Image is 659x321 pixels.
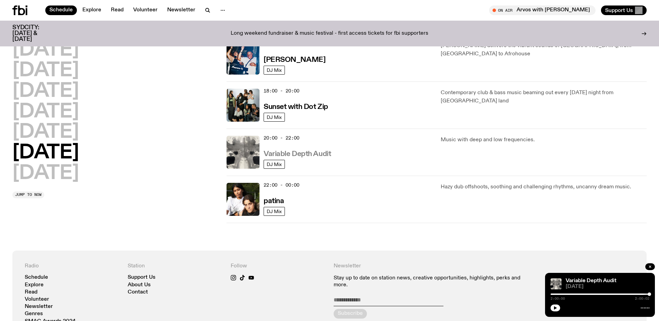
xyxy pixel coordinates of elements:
[267,209,282,214] span: DJ Mix
[267,67,282,73] span: DJ Mix
[267,162,282,167] span: DJ Mix
[107,5,128,15] a: Read
[334,275,531,288] p: Stay up to date on station news, creative opportunities, highlights, perks and more.
[12,102,79,122] button: [DATE]
[12,61,79,80] button: [DATE]
[264,55,325,64] a: [PERSON_NAME]
[566,278,616,284] a: Variable Depth Audit
[601,5,647,15] button: Support Us
[441,89,647,105] p: Contemporary club & bass music beaming out every [DATE] night from [GEOGRAPHIC_DATA] land
[78,5,105,15] a: Explore
[441,42,647,58] p: [PERSON_NAME] delivers the vibrant sounds of [GEOGRAPHIC_DATA], from [GEOGRAPHIC_DATA] to Afrohouse
[12,123,79,142] button: [DATE]
[25,275,48,280] a: Schedule
[264,103,328,111] h3: Sunset with Dot Zip
[551,297,565,300] span: 2:00:00
[25,304,53,309] a: Newsletter
[12,82,79,101] button: [DATE]
[12,41,79,60] button: [DATE]
[12,164,79,183] button: [DATE]
[264,198,284,205] h3: patina
[12,191,44,198] button: Jump to now
[25,297,49,302] a: Volunteer
[566,284,649,289] span: [DATE]
[128,283,151,288] a: About Us
[128,290,148,295] a: Contact
[264,149,331,158] a: Variable Depth Audit
[264,66,285,75] a: DJ Mix
[12,25,56,42] h3: SYDCITY: [DATE] & [DATE]
[264,196,284,205] a: patina
[441,136,647,144] p: Music with deep and low frequencies.
[264,113,285,122] a: DJ Mix
[128,275,155,280] a: Support Us
[128,263,222,269] h4: Station
[264,182,299,188] span: 22:00 - 00:00
[25,263,119,269] h4: Radio
[264,160,285,169] a: DJ Mix
[25,290,37,295] a: Read
[129,5,162,15] a: Volunteer
[12,143,79,163] button: [DATE]
[25,283,44,288] a: Explore
[605,7,633,13] span: Support Us
[15,193,42,197] span: Jump to now
[25,311,43,317] a: Genres
[264,207,285,216] a: DJ Mix
[264,135,299,141] span: 20:00 - 22:00
[227,136,259,169] img: A black and white Rorschach
[264,151,331,158] h3: Variable Depth Audit
[334,309,367,319] button: Subscribe
[264,102,328,111] a: Sunset with Dot Zip
[231,263,325,269] h4: Follow
[441,183,647,191] p: Hazy dub offshoots, soothing and challenging rhythms, uncanny dream music.
[489,5,596,15] button: On AirArvos with [PERSON_NAME]
[334,263,531,269] h4: Newsletter
[264,56,325,64] h3: [PERSON_NAME]
[267,114,282,120] span: DJ Mix
[635,297,649,300] span: 2:00:02
[231,31,428,37] p: Long weekend fundraiser & music festival - first access tickets for fbi supporters
[163,5,199,15] a: Newsletter
[551,278,562,289] img: A black and white Rorschach
[264,88,299,94] span: 18:00 - 20:00
[45,5,77,15] a: Schedule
